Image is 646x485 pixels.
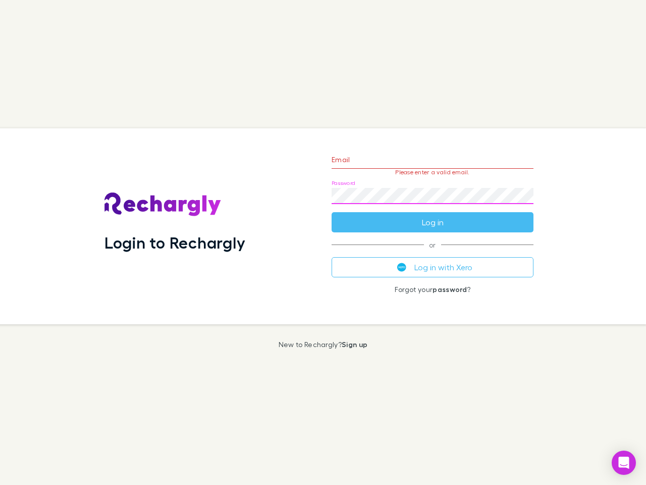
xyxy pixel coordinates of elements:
[332,212,533,232] button: Log in
[612,451,636,475] div: Open Intercom Messenger
[342,340,367,349] a: Sign up
[332,257,533,277] button: Log in with Xero
[104,233,245,252] h1: Login to Rechargly
[332,179,355,187] label: Password
[433,285,467,294] a: password
[104,192,222,217] img: Rechargly's Logo
[332,285,533,294] p: Forgot your ?
[397,263,406,272] img: Xero's logo
[279,341,368,349] p: New to Rechargly?
[332,169,533,176] p: Please enter a valid email.
[332,245,533,245] span: or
